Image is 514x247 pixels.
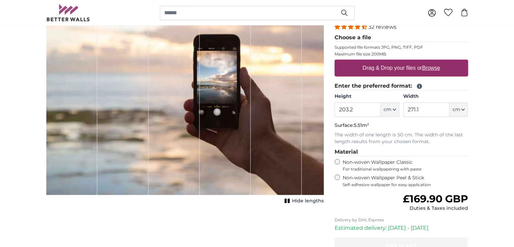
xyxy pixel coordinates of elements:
p: Maximum file size 200MB. [335,51,468,57]
legend: Choose a file [335,33,468,42]
button: cm [449,103,468,117]
label: Non-woven Wallpaper Classic [343,159,468,172]
span: cm [452,106,460,113]
button: Hide lengths [283,196,324,206]
span: 4.31 stars [335,24,368,30]
label: Drag & Drop your files or [360,61,442,75]
u: Browse [422,65,440,71]
span: Hide lengths [292,198,324,204]
p: Estimated delivery: [DATE] - [DATE] [335,224,468,232]
span: 32 reviews [368,24,396,30]
p: Surface: [335,122,468,129]
legend: Material [335,148,468,156]
img: Betterwalls [46,4,90,21]
label: Non-woven Wallpaper Peel & Stick [343,175,468,187]
label: Width [403,93,468,100]
span: Self-adhesive wallpaper for easy application [343,182,468,187]
p: Supported file formats JPG, PNG, TIFF, PDF [335,45,468,50]
label: Height [335,93,399,100]
div: Duties & Taxes included [402,205,468,212]
span: For traditional wallpapering with paste [343,166,468,172]
span: cm [384,106,391,113]
p: Delivery by DHL Express [335,217,468,223]
legend: Enter the preferred format: [335,82,468,90]
p: The width of one length is 50 cm. The width of the last length results from your chosen format. [335,132,468,145]
span: £169.90 GBP [402,193,468,205]
span: 5.51m² [354,122,369,128]
button: cm [381,103,399,117]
